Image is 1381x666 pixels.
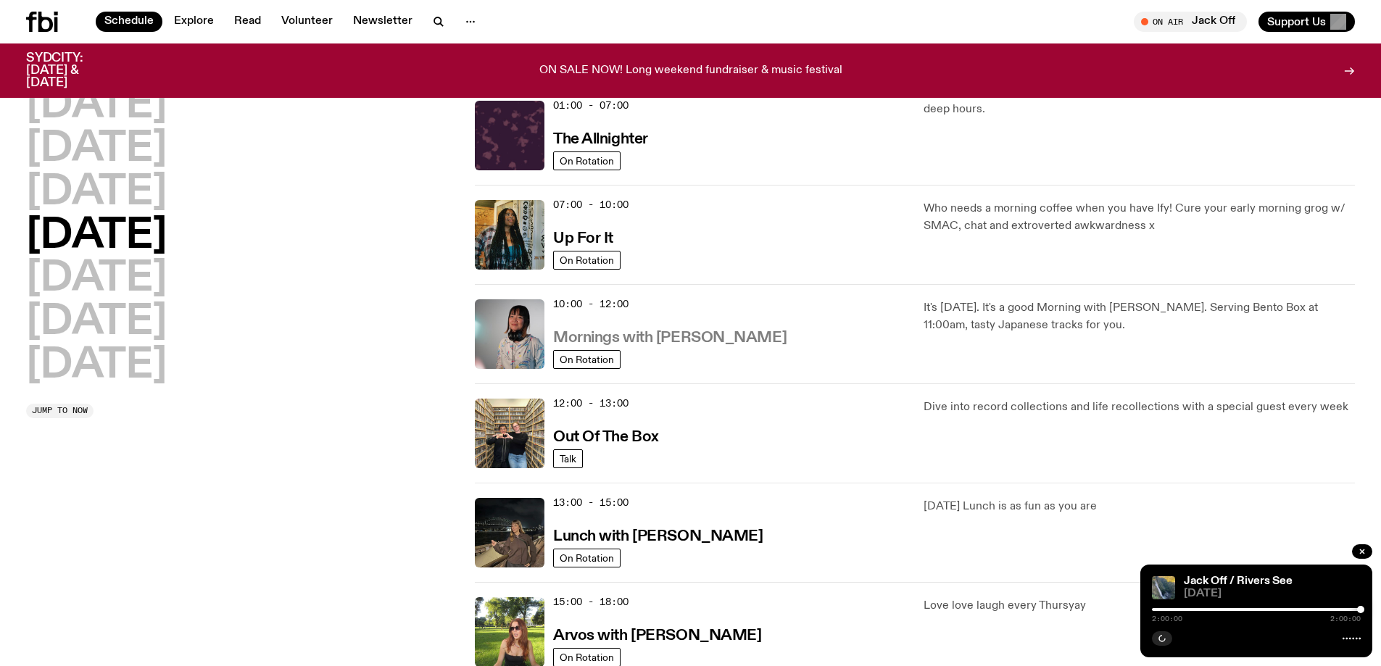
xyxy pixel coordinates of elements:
span: 10:00 - 12:00 [553,297,629,311]
a: Read [225,12,270,32]
span: 15:00 - 18:00 [553,595,629,609]
h3: Mornings with [PERSON_NAME] [553,330,787,346]
button: [DATE] [26,172,167,213]
p: deep hours. [924,101,1355,118]
span: On Rotation [560,552,614,563]
a: Arvos with [PERSON_NAME] [553,625,761,644]
a: Mornings with [PERSON_NAME] [553,328,787,346]
a: Lunch with [PERSON_NAME] [553,526,763,544]
span: On Rotation [560,652,614,662]
a: On Rotation [553,549,621,567]
a: Explore [165,12,223,32]
a: Out Of The Box [553,427,659,445]
h3: Up For It [553,231,613,246]
p: It's [DATE]. It's a good Morning with [PERSON_NAME]. Serving Bento Box at 11:00am, tasty Japanese... [924,299,1355,334]
a: Newsletter [344,12,421,32]
a: Up For It [553,228,613,246]
a: Volunteer [273,12,341,32]
h3: The Allnighter [553,132,648,147]
button: [DATE] [26,259,167,299]
h3: Lunch with [PERSON_NAME] [553,529,763,544]
img: Ify - a Brown Skin girl with black braided twists, looking up to the side with her tongue stickin... [475,200,544,270]
a: On Rotation [553,350,621,369]
button: Support Us [1258,12,1355,32]
span: Talk [560,453,576,464]
img: Kana Frazer is smiling at the camera with her head tilted slightly to her left. She wears big bla... [475,299,544,369]
a: Talk [553,449,583,468]
span: On Rotation [560,254,614,265]
span: 12:00 - 13:00 [553,396,629,410]
span: Support Us [1267,15,1326,28]
span: On Rotation [560,155,614,166]
img: Matt and Kate stand in the music library and make a heart shape with one hand each. [475,399,544,468]
p: Who needs a morning coffee when you have Ify! Cure your early morning grog w/ SMAC, chat and extr... [924,200,1355,235]
span: Jump to now [32,407,88,415]
a: The Allnighter [553,129,648,147]
span: [DATE] [1184,588,1361,599]
a: Schedule [96,12,162,32]
span: 13:00 - 15:00 [553,496,629,509]
button: Jump to now [26,404,94,418]
button: [DATE] [26,346,167,386]
button: [DATE] [26,302,167,343]
span: 01:00 - 07:00 [553,99,629,112]
a: On Rotation [553,251,621,270]
button: [DATE] [26,216,167,257]
button: [DATE] [26,86,167,126]
a: Jack Off / Rivers See [1184,575,1293,587]
img: Izzy Page stands above looking down at Opera Bar. She poses in front of the Harbour Bridge in the... [475,498,544,567]
h3: Arvos with [PERSON_NAME] [553,628,761,644]
p: Love love laugh every Thursyay [924,597,1355,615]
h3: SYDCITY: [DATE] & [DATE] [26,52,119,89]
span: On Rotation [560,354,614,365]
span: 2:00:00 [1152,615,1182,623]
p: [DATE] Lunch is as fun as you are [924,498,1355,515]
p: Dive into record collections and life recollections with a special guest every week [924,399,1355,416]
button: On AirJack Off [1134,12,1247,32]
button: [DATE] [26,129,167,170]
span: 07:00 - 10:00 [553,198,629,212]
a: On Rotation [553,151,621,170]
p: ON SALE NOW! Long weekend fundraiser & music festival [539,64,842,78]
h3: Out Of The Box [553,430,659,445]
span: 2:00:00 [1330,615,1361,623]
